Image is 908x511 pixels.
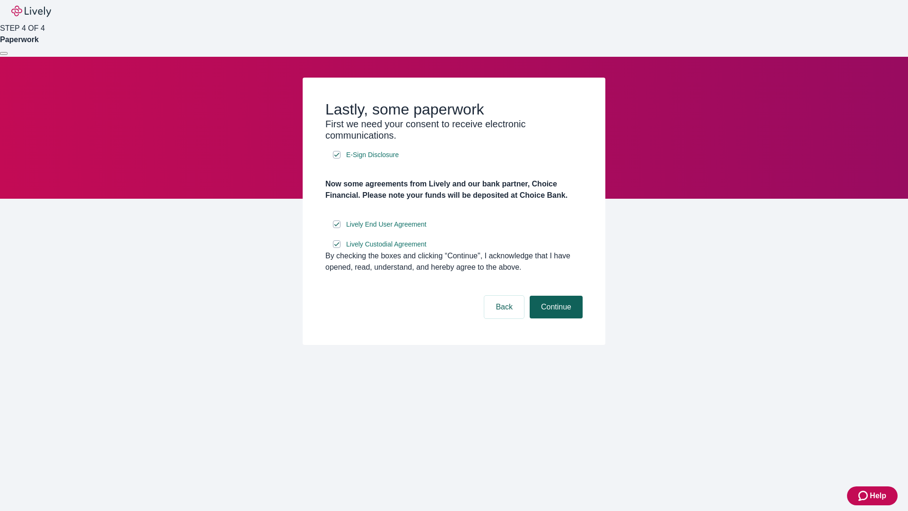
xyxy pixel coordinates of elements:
span: E-Sign Disclosure [346,150,399,160]
button: Continue [530,296,583,318]
div: By checking the boxes and clicking “Continue", I acknowledge that I have opened, read, understand... [325,250,583,273]
span: Lively Custodial Agreement [346,239,427,249]
button: Back [484,296,524,318]
button: Zendesk support iconHelp [847,486,898,505]
a: e-sign disclosure document [344,238,428,250]
span: Lively End User Agreement [346,220,427,229]
h4: Now some agreements from Lively and our bank partner, Choice Financial. Please note your funds wi... [325,178,583,201]
span: Help [870,490,886,502]
h2: Lastly, some paperwork [325,100,583,118]
h3: First we need your consent to receive electronic communications. [325,118,583,141]
a: e-sign disclosure document [344,219,428,230]
a: e-sign disclosure document [344,149,401,161]
svg: Zendesk support icon [858,490,870,502]
img: Lively [11,6,51,17]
